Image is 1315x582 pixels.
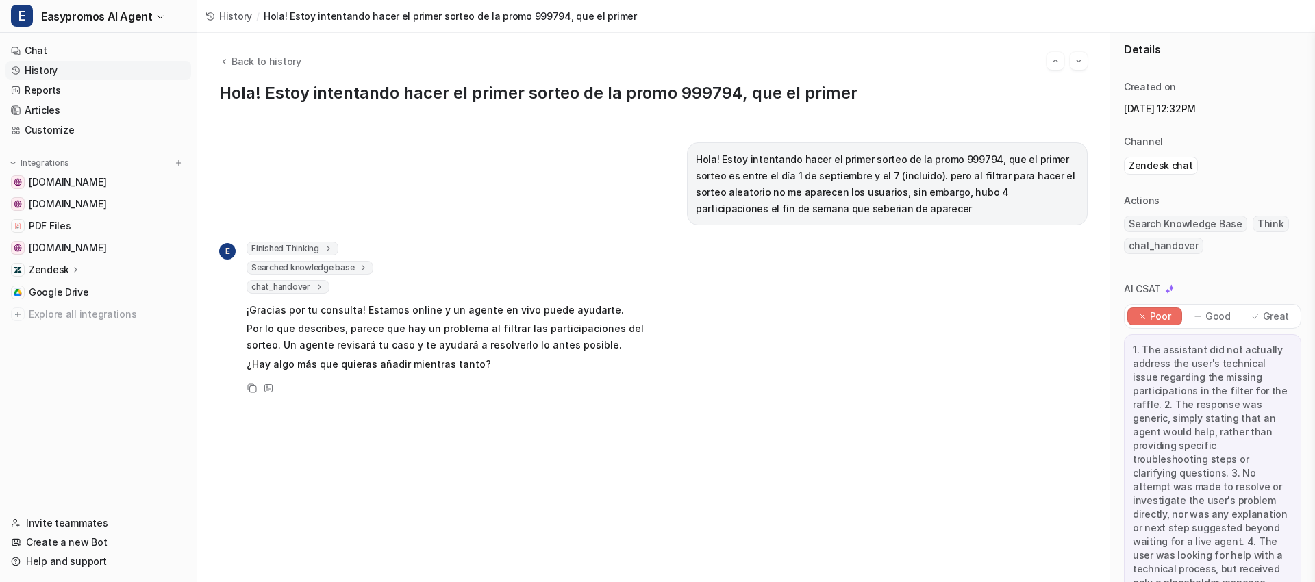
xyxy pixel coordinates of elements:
a: easypromos-apiref.redoc.ly[DOMAIN_NAME] [5,238,191,257]
a: Invite teammates [5,514,191,533]
button: Back to history [219,54,301,68]
h1: Hola! Estoy intentando hacer el primer sorteo de la promo 999794, que el primer [219,84,1088,103]
span: Finished Thinking [247,242,338,255]
span: Hola! Estoy intentando hacer el primer sorteo de la promo 999794, que el primer [264,9,637,23]
span: [DOMAIN_NAME] [29,241,106,255]
a: Articles [5,101,191,120]
img: expand menu [8,158,18,168]
span: PDF Files [29,219,71,233]
span: [DOMAIN_NAME] [29,197,106,211]
a: Help and support [5,552,191,571]
span: Searched knowledge base [247,261,373,275]
a: Explore all integrations [5,305,191,324]
img: www.notion.com [14,178,22,186]
span: [DOMAIN_NAME] [29,175,106,189]
a: Chat [5,41,191,60]
span: chat_handover [247,280,329,294]
p: Integrations [21,157,69,168]
p: Zendesk chat [1129,159,1193,173]
p: Hola! Estoy intentando hacer el primer sorteo de la promo 999794, que el primer sorteo es entre e... [696,151,1079,217]
img: explore all integrations [11,307,25,321]
a: History [205,9,252,23]
span: Back to history [231,54,301,68]
button: Go to previous session [1047,52,1064,70]
button: Integrations [5,156,73,170]
img: www.easypromosapp.com [14,200,22,208]
p: ¡Gracias por tu consulta! Estamos online y un agente en vivo puede ayudarte. [247,302,647,318]
p: Por lo que describes, parece que hay un problema al filtrar las participaciones del sorteo. Un ag... [247,320,647,353]
p: [DATE] 12:32PM [1124,102,1301,116]
a: www.notion.com[DOMAIN_NAME] [5,173,191,192]
a: Google DriveGoogle Drive [5,283,191,302]
img: PDF Files [14,222,22,230]
a: Reports [5,81,191,100]
span: Easypromos AI Agent [41,7,152,26]
a: www.easypromosapp.com[DOMAIN_NAME] [5,194,191,214]
img: menu_add.svg [174,158,184,168]
a: Create a new Bot [5,533,191,552]
span: Google Drive [29,286,89,299]
img: easypromos-apiref.redoc.ly [14,244,22,252]
span: / [256,9,260,23]
span: Search Knowledge Base [1124,216,1247,232]
span: Think [1253,216,1289,232]
p: Actions [1124,194,1160,207]
img: Zendesk [14,266,22,274]
button: Go to next session [1070,52,1088,70]
span: Explore all integrations [29,303,186,325]
p: Created on [1124,80,1176,94]
img: Next session [1074,55,1084,67]
span: chat_handover [1124,238,1203,254]
span: History [219,9,252,23]
p: Channel [1124,135,1163,149]
p: Zendesk [29,263,69,277]
p: Good [1205,309,1231,323]
p: ¿Hay algo más que quieras añadir mientras tanto? [247,356,647,372]
span: E [219,243,236,260]
a: PDF FilesPDF Files [5,216,191,236]
p: Poor [1150,309,1171,323]
p: Great [1263,309,1290,323]
span: E [11,5,33,27]
img: Previous session [1051,55,1060,67]
img: Google Drive [14,288,22,296]
div: Details [1110,33,1315,66]
a: Customize [5,121,191,140]
a: History [5,61,191,80]
p: AI CSAT [1124,282,1161,296]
